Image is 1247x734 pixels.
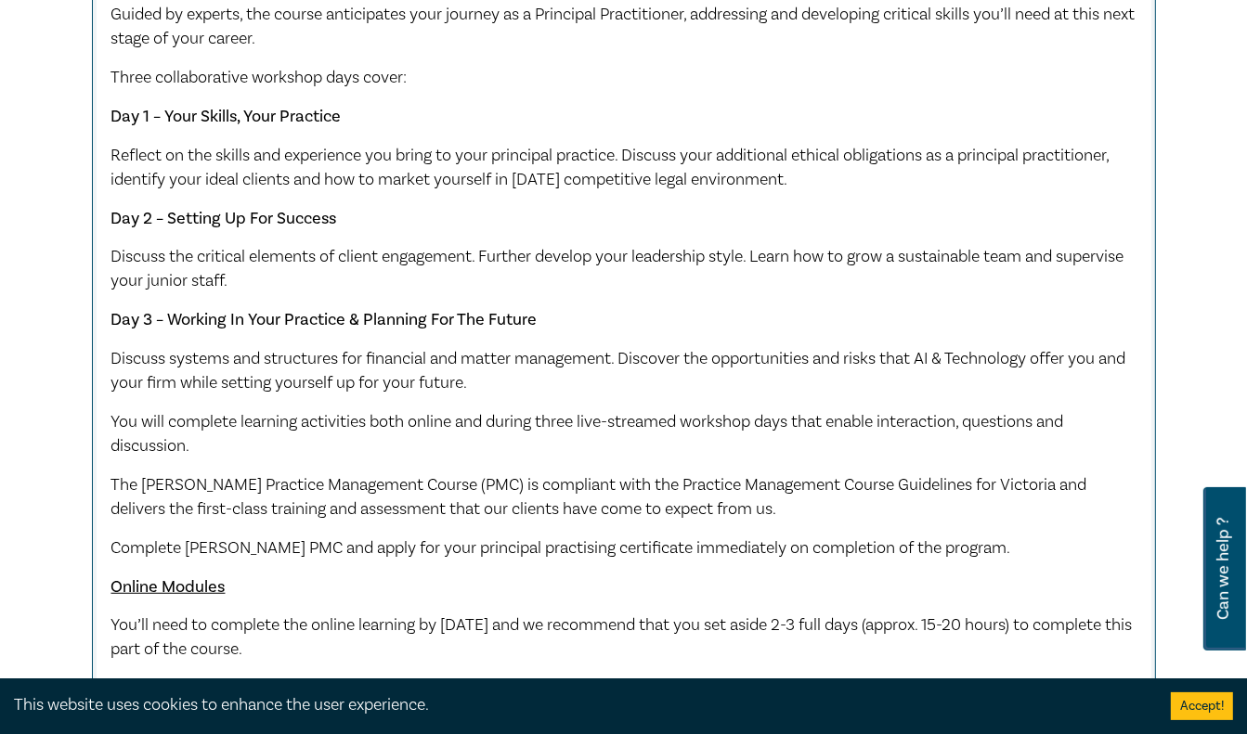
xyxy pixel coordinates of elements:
button: Accept cookies [1171,692,1233,720]
strong: Day 1 – Your Skills, Your Practice [111,106,342,127]
span: Three collaborative workshop days cover: [111,67,408,88]
span: Discuss the critical elements of client engagement. Further develop your leadership style. Learn ... [111,246,1124,291]
span: The [PERSON_NAME] Practice Management Course (PMC) is compliant with the Practice Management Cour... [111,474,1087,520]
span: Reflect on the skills and experience you bring to your principal practice. Discuss your additiona... [111,145,1110,190]
div: This website uses cookies to enhance the user experience. [14,693,1143,717]
span: Complete [PERSON_NAME] PMC and apply for your principal practising certificate immediately on com... [111,537,1011,559]
span: Can we help ? [1215,498,1232,639]
span: You’ll need to complete the online learning by [DATE] and we recommend that you set aside 2-3 ful... [111,614,1133,660]
span: Guided by experts, the course anticipates your journey as a Principal Practitioner, addressing an... [111,4,1136,49]
u: Online Modules [111,576,226,598]
strong: Day 2 – Setting Up For Success [111,208,337,229]
span: You will complete learning activities both online and during three live-streamed workshop days th... [111,411,1064,457]
span: Discuss systems and structures for financial and matter management. Discover the opportunities an... [111,348,1126,393]
strong: Day 3 – Working In Your Practice & Planning For The Future [111,309,538,330]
